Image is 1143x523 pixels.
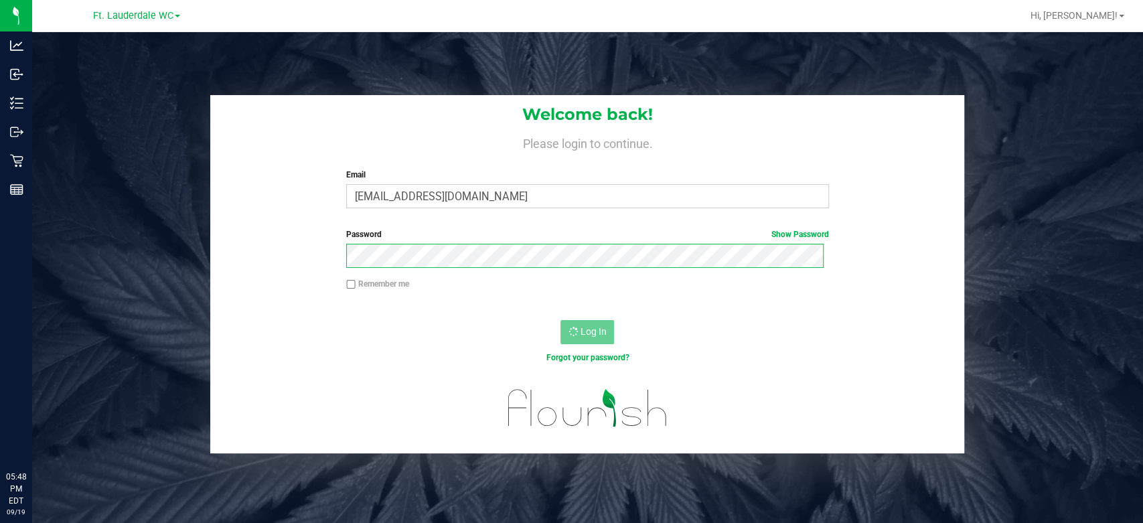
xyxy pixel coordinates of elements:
label: Email [346,169,829,181]
inline-svg: Outbound [10,125,23,139]
img: flourish_logo.svg [493,378,682,439]
a: Forgot your password? [546,353,629,362]
h1: Welcome back! [210,106,964,123]
span: Log In [580,326,606,337]
inline-svg: Analytics [10,39,23,52]
inline-svg: Reports [10,183,23,196]
a: Show Password [771,230,829,239]
inline-svg: Retail [10,154,23,167]
p: 09/19 [6,507,26,517]
span: Ft. Lauderdale WC [93,10,173,21]
button: Log In [560,320,614,344]
h4: Please login to continue. [210,134,964,150]
p: 05:48 PM EDT [6,471,26,507]
input: Remember me [346,280,356,289]
span: Password [346,230,382,239]
span: Hi, [PERSON_NAME]! [1031,10,1118,21]
label: Remember me [346,278,409,290]
inline-svg: Inventory [10,96,23,110]
inline-svg: Inbound [10,68,23,81]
